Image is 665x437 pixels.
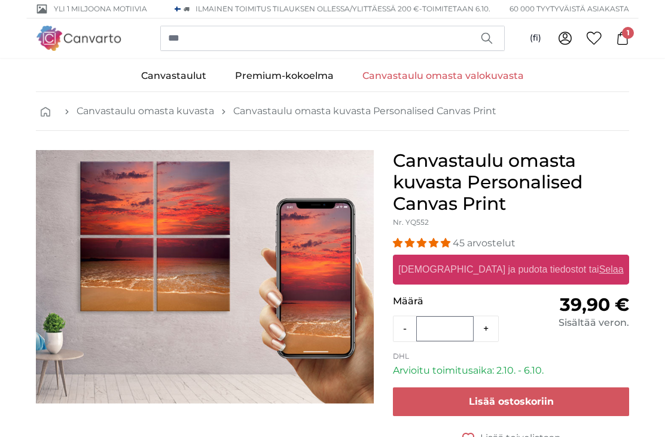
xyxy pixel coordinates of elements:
button: Lisää ostoskoriin [393,387,629,416]
span: Nr. YQ552 [393,218,429,227]
span: Yli 1 miljoona motiivia [54,4,147,14]
a: Premium-kokoelma [221,60,348,91]
button: + [474,317,498,341]
span: 45 arvostelut [453,237,515,249]
a: Canvastaulu omasta valokuvasta [348,60,538,91]
nav: breadcrumbs [36,92,629,131]
p: DHL [393,352,629,361]
button: - [393,317,416,341]
div: Sisältää veron. [511,316,629,330]
img: Suomi [175,7,181,11]
img: personalised-canvas-print [36,150,374,404]
div: 1 of 1 [36,150,374,404]
p: Arvioitu toimitusaika: 2.10. - 6.10. [393,363,629,378]
p: Määrä [393,294,511,308]
a: Canvastaulu omasta kuvasta [77,104,214,118]
a: Canvastaulu omasta kuvasta Personalised Canvas Print [233,104,496,118]
span: 1 [622,27,634,39]
span: 60 000 tyytyväistä asiakasta [510,4,629,14]
span: Ilmainen toimitus tilauksen ollessa/ylittäessä 200 € [196,4,419,13]
span: Toimitetaan 6.10. [422,4,490,13]
a: Canvastaulut [127,60,221,91]
button: (fi) [520,27,551,49]
h1: Canvastaulu omasta kuvasta Personalised Canvas Print [393,150,629,215]
span: - [419,4,490,13]
img: Canvarto [36,26,122,50]
span: Lisää ostoskoriin [469,396,554,407]
span: 39,90 € [560,294,629,316]
span: 4.93 stars [393,237,453,249]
